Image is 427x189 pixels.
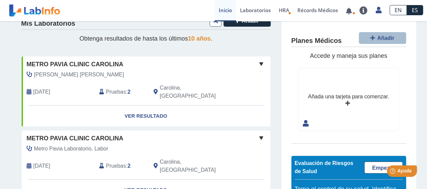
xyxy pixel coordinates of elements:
b: 2 [128,89,131,95]
span: Metro Pavia Laboratorio, Labor [34,145,108,153]
span: Carolina, PR [160,158,234,174]
span: Añadir [377,35,394,41]
span: HRA [279,7,289,14]
div: : [94,158,149,174]
span: Pruebas [106,88,126,96]
a: Empezar [364,162,403,173]
button: Añadir [359,32,406,44]
h4: Planes Médicos [291,37,342,45]
span: Metro Pavia Clinic Carolina [27,134,124,143]
span: Metro Pavia Clinic Carolina [27,60,124,69]
a: EN [390,5,407,15]
span: Pruebas [106,162,126,170]
span: Obtenga resultados de hasta los últimos . [79,35,212,42]
span: 10 años [188,35,211,42]
iframe: Help widget launcher [367,163,420,182]
span: 2025-09-23 [33,88,50,96]
h4: Mis Laboratorios [21,20,75,28]
span: 2025-09-10 [33,162,50,170]
span: Carolina, PR [160,84,234,100]
span: Accede y maneja sus planes [310,52,387,59]
div: : [94,84,149,100]
b: 2 [128,163,131,169]
a: Ver Resultado [22,105,270,127]
span: Evaluación de Riesgos de Salud [295,160,353,174]
div: Añada una tarjeta para comenzar. [308,93,389,101]
span: Alvarado Hernandez, Carlos [34,71,124,79]
a: ES [407,5,423,15]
